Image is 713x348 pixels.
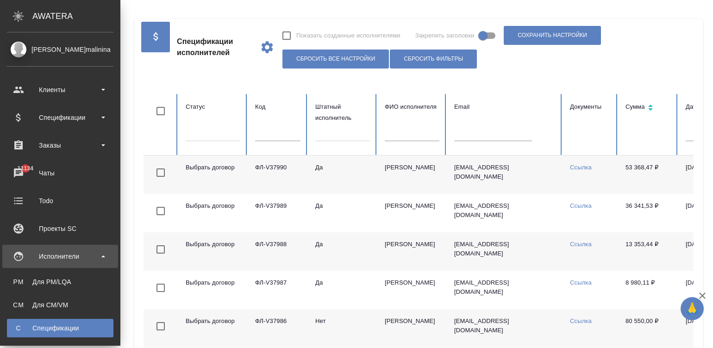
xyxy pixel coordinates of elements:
[2,217,118,240] a: Проекты SC
[248,155,308,194] td: ФЛ-V37990
[186,101,240,112] div: Статус
[570,241,592,248] a: Ссылка
[308,271,377,309] td: Да
[570,101,611,112] div: Документы
[404,55,463,63] span: Сбросить фильтры
[447,194,563,232] td: [EMAIL_ADDRESS][DOMAIN_NAME]
[7,296,113,314] a: CMДля CM/VM
[618,271,678,309] td: 8 980,11 ₽
[385,101,439,112] div: ФИО исполнителя
[618,155,678,194] td: 53 368,47 ₽
[390,50,477,68] button: Сбросить фильтры
[151,201,170,221] span: Toggle Row Selected
[681,297,704,320] button: 🙏
[625,101,671,115] div: Сортировка
[177,36,252,58] span: Спецификации исполнителей
[454,101,555,112] div: Email
[296,31,400,40] span: Показать созданные исполнителями
[7,166,113,180] div: Чаты
[151,163,170,182] span: Toggle Row Selected
[7,44,113,55] div: [PERSON_NAME]malinina
[618,232,678,271] td: 13 353,44 ₽
[618,309,678,348] td: 80 550,00 ₽
[618,194,678,232] td: 36 341,53 ₽
[248,232,308,271] td: ФЛ-V37988
[377,155,447,194] td: [PERSON_NAME]
[308,155,377,194] td: Да
[248,194,308,232] td: ФЛ-V37989
[504,26,601,45] button: Сохранить настройки
[7,111,113,124] div: Спецификации
[518,31,587,39] span: Сохранить настройки
[377,309,447,348] td: [PERSON_NAME]
[7,138,113,152] div: Заказы
[684,299,700,318] span: 🙏
[315,101,370,124] div: Штатный исполнитель
[296,55,375,63] span: Сбросить все настройки
[308,232,377,271] td: Да
[447,271,563,309] td: [EMAIL_ADDRESS][DOMAIN_NAME]
[151,317,170,336] span: Toggle Row Selected
[178,309,248,348] td: Выбрать договор
[570,202,592,209] a: Ссылка
[377,232,447,271] td: [PERSON_NAME]
[248,309,308,348] td: ФЛ-V37986
[447,155,563,194] td: [EMAIL_ADDRESS][DOMAIN_NAME]
[32,7,120,25] div: AWATERA
[7,83,113,97] div: Клиенты
[282,50,389,68] button: Сбросить все настройки
[447,309,563,348] td: [EMAIL_ADDRESS][DOMAIN_NAME]
[12,300,109,310] div: Для CM/VM
[178,232,248,271] td: Выбрать договор
[12,323,109,333] div: Спецификации
[570,164,592,171] a: Ссылка
[12,277,109,286] div: Для PM/LQA
[255,101,300,112] div: Код
[7,273,113,291] a: PMДля PM/LQA
[415,31,475,40] span: Закрепить заголовки
[7,319,113,337] a: ССпецификации
[377,271,447,309] td: [PERSON_NAME]
[248,271,308,309] td: ФЛ-V37987
[308,194,377,232] td: Да
[7,249,113,263] div: Исполнители
[447,232,563,271] td: [EMAIL_ADDRESS][DOMAIN_NAME]
[178,194,248,232] td: Выбрать договор
[151,240,170,259] span: Toggle Row Selected
[570,317,592,324] a: Ссылка
[178,271,248,309] td: Выбрать договор
[377,194,447,232] td: [PERSON_NAME]
[151,278,170,298] span: Toggle Row Selected
[12,164,39,173] span: 11134
[570,279,592,286] a: Ссылка
[7,222,113,236] div: Проекты SC
[178,155,248,194] td: Выбрать договор
[2,189,118,212] a: Todo
[7,194,113,208] div: Todo
[308,309,377,348] td: Нет
[2,162,118,185] a: 11134Чаты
